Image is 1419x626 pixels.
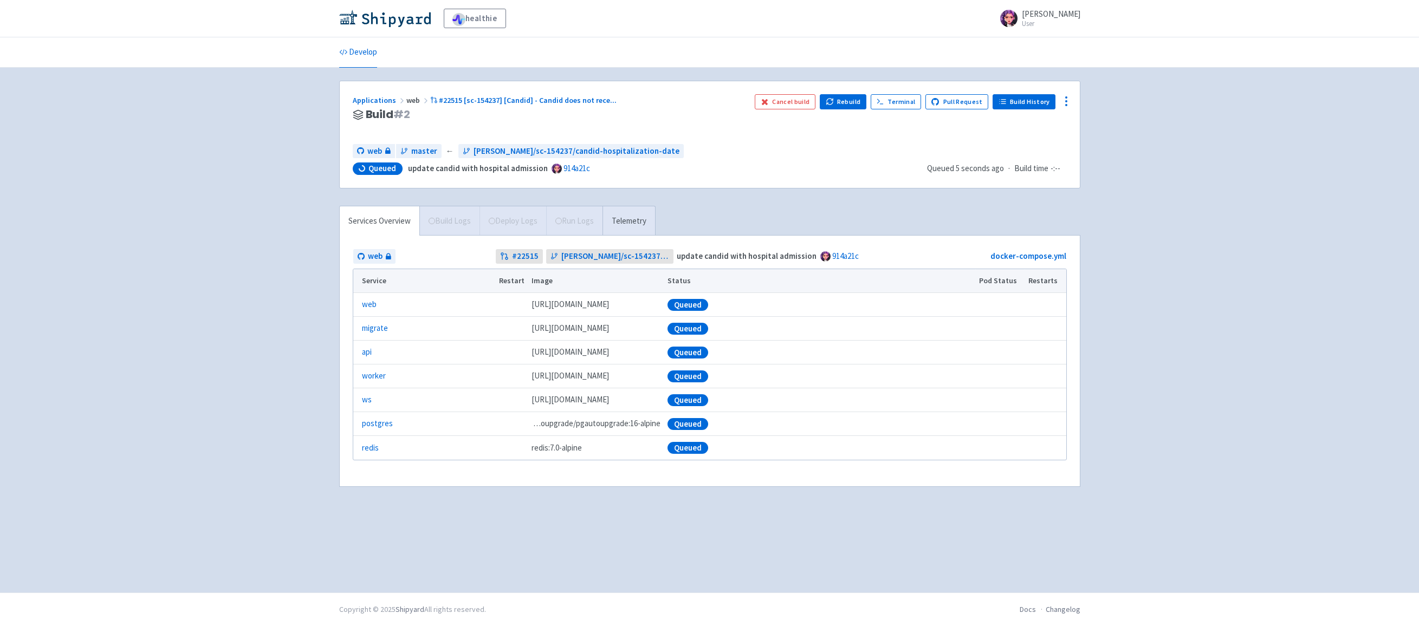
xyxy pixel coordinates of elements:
a: [PERSON_NAME]/sc-154237/candid-hospitalization-date [458,144,684,159]
span: [PERSON_NAME]/sc-154237/candid-hospitalization-date [561,250,669,263]
button: Cancel build [755,94,816,109]
th: Service [353,269,496,293]
a: 914a21c [563,163,590,173]
span: redis:7.0-alpine [532,442,582,454]
a: web [362,298,377,311]
span: -:-- [1051,162,1060,175]
a: worker [362,370,386,382]
a: migrate [362,322,388,335]
a: [PERSON_NAME] User [994,10,1080,27]
a: Develop [339,37,377,68]
time: 5 seconds ago [956,163,1004,173]
span: [DOMAIN_NAME][URL] [532,322,609,335]
span: web [368,250,383,263]
a: #22515 [sc-154237] [Candid] - Candid does not rece... [430,95,619,105]
a: Changelog [1046,604,1080,614]
th: Pod Status [975,269,1025,293]
div: Queued [668,442,708,454]
a: Applications [353,95,406,105]
span: [PERSON_NAME]/sc-154237/candid-hospitalization-date [474,145,679,158]
a: Services Overview [340,206,419,236]
button: Rebuild [820,94,866,109]
a: api [362,346,372,358]
a: docker-compose.yml [990,251,1066,261]
a: healthie [444,9,506,28]
span: master [411,145,437,158]
th: Restarts [1025,269,1066,293]
strong: # 22515 [512,250,539,263]
a: Pull Request [925,94,989,109]
span: #22515 [sc-154237] [Candid] - Candid does not rece ... [439,95,617,105]
th: Status [664,269,975,293]
a: web [353,249,396,264]
span: web [367,145,382,158]
a: Shipyard [396,604,424,614]
a: postgres [362,418,393,430]
span: Build time [1014,162,1048,175]
span: Build [366,108,410,121]
a: #22515 [496,249,543,264]
span: ← [446,145,454,158]
th: Restart [496,269,528,293]
small: User [1022,20,1080,27]
span: [PERSON_NAME] [1022,9,1080,19]
div: Queued [668,370,708,382]
span: Queued [368,163,396,174]
div: · [927,162,1067,175]
a: [PERSON_NAME]/sc-154237/candid-hospitalization-date [546,249,673,264]
a: web [353,144,395,159]
a: ws [362,394,372,406]
a: Build History [993,94,1055,109]
a: master [396,144,442,159]
span: [DOMAIN_NAME][URL] [532,370,609,382]
strong: update candid with hospital admission [408,163,548,173]
span: [DOMAIN_NAME][URL] [532,394,609,406]
img: Shipyard logo [339,10,431,27]
a: 914a21c [832,251,859,261]
a: Docs [1020,604,1036,614]
th: Image [528,269,664,293]
strong: update candid with hospital admission [677,251,817,261]
span: pgautoupgrade/pgautoupgrade:16-alpine [532,418,660,430]
div: Queued [668,347,708,358]
span: [DOMAIN_NAME][URL] [532,346,609,358]
span: [DOMAIN_NAME][URL] [532,298,609,311]
span: Queued [927,163,1004,173]
span: web [406,95,430,105]
div: Copyright © 2025 All rights reserved. [339,604,486,615]
a: Telemetry [602,206,655,236]
a: redis [362,442,379,454]
div: Queued [668,394,708,406]
a: Terminal [871,94,921,109]
div: Queued [668,299,708,311]
span: # 2 [393,107,410,122]
div: Queued [668,323,708,335]
div: Queued [668,418,708,430]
